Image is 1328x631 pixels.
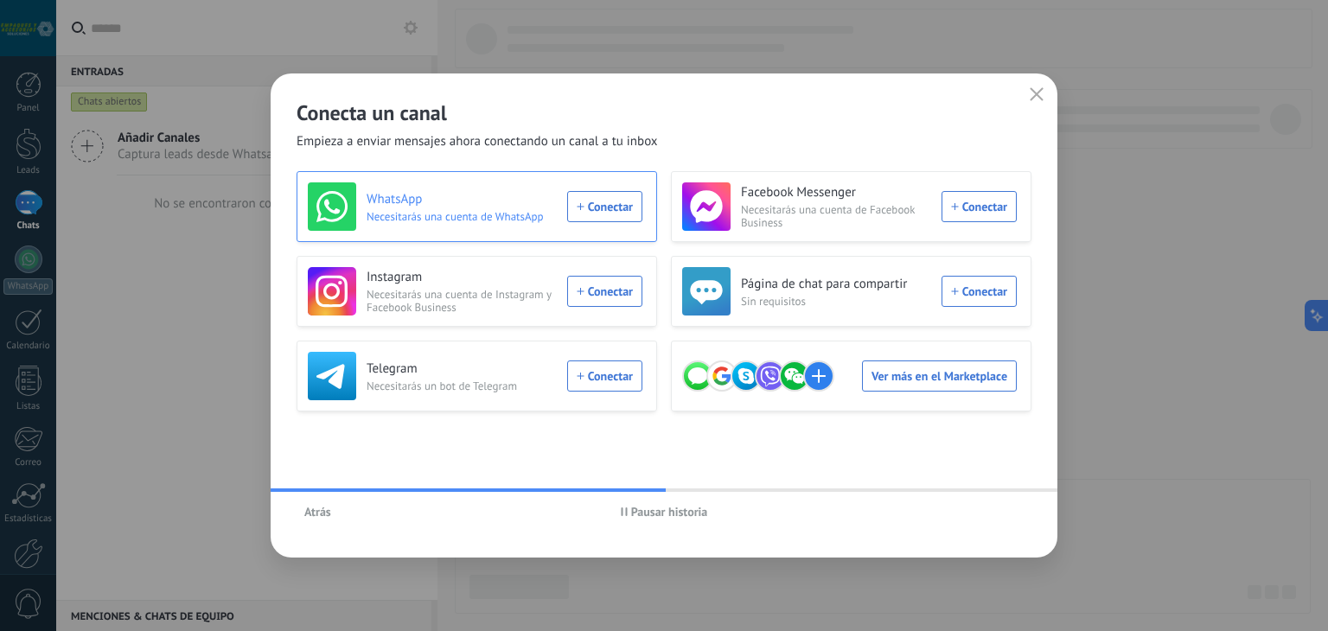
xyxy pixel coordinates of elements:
h3: Telegram [367,360,557,378]
h3: Instagram [367,269,557,286]
span: Sin requisitos [741,295,931,308]
span: Empieza a enviar mensajes ahora conectando un canal a tu inbox [297,133,658,150]
h3: Facebook Messenger [741,184,931,201]
span: Pausar historia [631,506,708,518]
button: Atrás [297,499,339,525]
span: Necesitarás una cuenta de Instagram y Facebook Business [367,288,557,314]
h2: Conecta un canal [297,99,1031,126]
span: Necesitarás un bot de Telegram [367,379,557,392]
h3: Página de chat para compartir [741,276,931,293]
span: Necesitarás una cuenta de Facebook Business [741,203,931,229]
span: Necesitarás una cuenta de WhatsApp [367,210,557,223]
h3: WhatsApp [367,191,557,208]
button: Pausar historia [613,499,716,525]
span: Atrás [304,506,331,518]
